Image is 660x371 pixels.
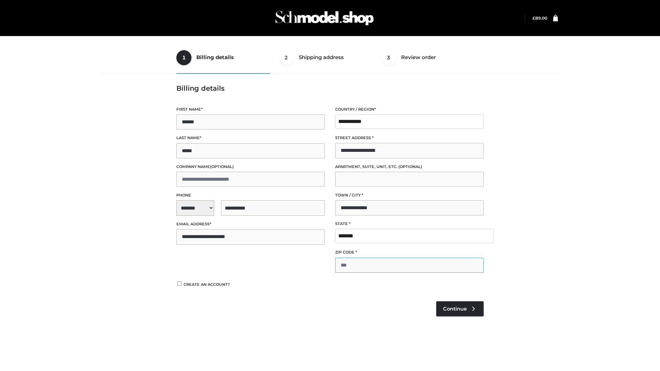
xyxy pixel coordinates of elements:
label: Last name [176,135,325,141]
a: Continue [436,301,484,316]
input: Create an account? [176,281,183,286]
label: Company name [176,164,325,170]
label: Country / Region [335,106,484,113]
span: (optional) [210,164,234,169]
bdi: 89.00 [532,15,547,21]
label: Town / City [335,192,484,199]
span: Continue [443,306,467,312]
label: Street address [335,135,484,141]
label: Email address [176,221,325,227]
h3: Billing details [176,84,484,92]
label: ZIP Code [335,249,484,256]
a: £89.00 [532,15,547,21]
label: State [335,221,484,227]
img: Schmodel Admin 964 [273,4,376,32]
label: First name [176,106,325,113]
span: (optional) [398,164,422,169]
label: Phone [176,192,325,199]
span: Create an account? [184,282,230,287]
span: £ [532,15,535,21]
label: Apartment, suite, unit, etc. [335,164,484,170]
